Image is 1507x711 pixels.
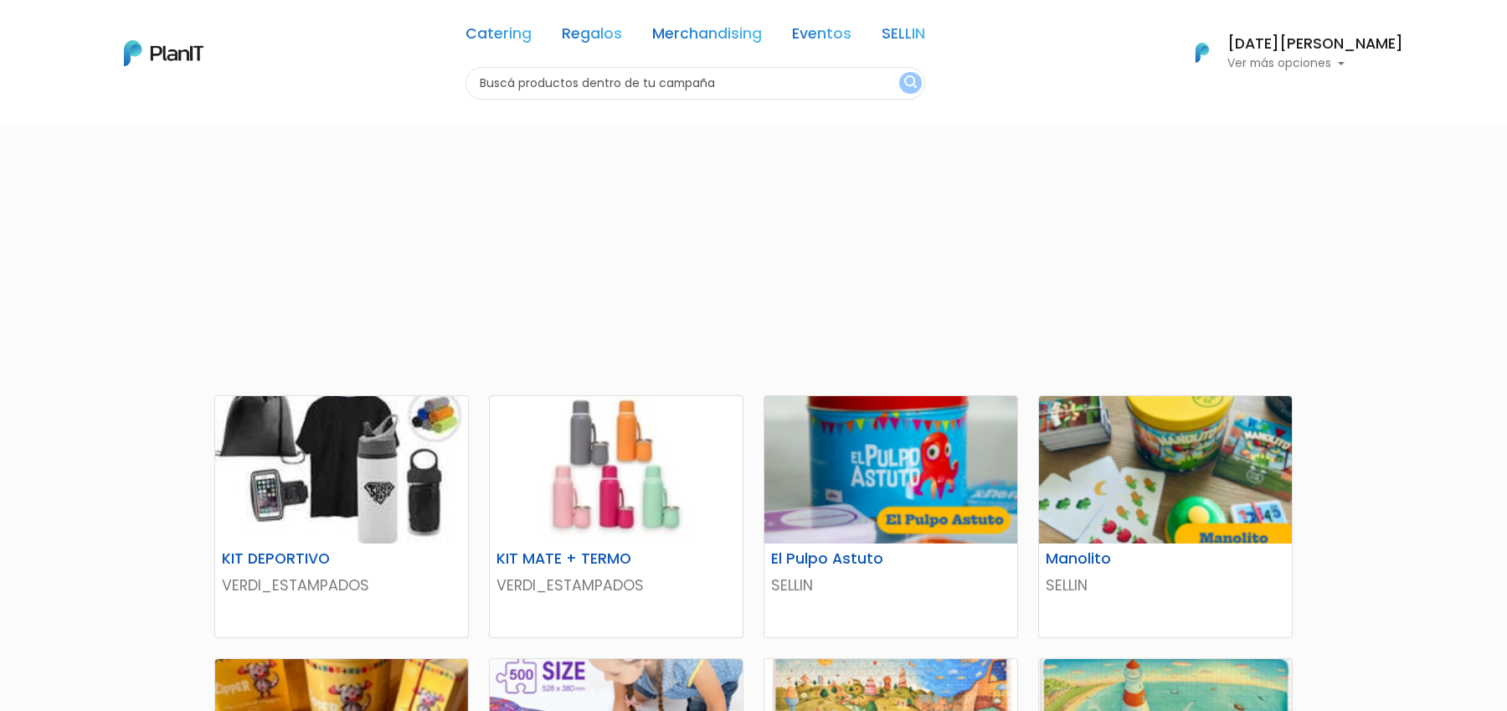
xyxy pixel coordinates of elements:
h6: Manolito [1036,550,1209,568]
p: SELLIN [771,574,1011,596]
a: Eventos [792,27,851,47]
button: PlanIt Logo [DATE][PERSON_NAME] Ver más opciones [1174,31,1403,75]
img: PlanIt Logo [1184,34,1221,71]
h6: El Pulpo Astuto [761,550,934,568]
img: thumb_Captura_de_pantalla_2025-07-29_104833.png [1039,396,1292,544]
p: VERDI_ESTAMPADOS [496,574,736,596]
h6: KIT MATE + TERMO [486,550,660,568]
input: Buscá productos dentro de tu campaña [465,67,925,100]
a: KIT DEPORTIVO VERDI_ESTAMPADOS [214,395,469,638]
a: Manolito SELLIN [1038,395,1293,638]
img: thumb_Captura_de_pantalla_2025-07-29_101456.png [764,396,1017,544]
img: search_button-432b6d5273f82d61273b3651a40e1bd1b912527efae98b1b7a1b2c0702e16a8d.svg [904,75,917,91]
a: KIT MATE + TERMO VERDI_ESTAMPADOS [489,395,743,638]
img: PlanIt Logo [124,40,203,66]
p: Ver más opciones [1227,58,1403,70]
img: thumb_2000___2000-Photoroom_-_2025-07-02T103351.963.jpg [490,396,743,544]
p: VERDI_ESTAMPADOS [222,574,461,596]
a: SELLIN [882,27,925,47]
a: Merchandising [652,27,762,47]
h6: [DATE][PERSON_NAME] [1227,37,1403,52]
a: Catering [465,27,532,47]
a: El Pulpo Astuto SELLIN [764,395,1018,638]
p: SELLIN [1046,574,1285,596]
h6: KIT DEPORTIVO [212,550,385,568]
a: Regalos [562,27,622,47]
img: thumb_WhatsApp_Image_2025-05-26_at_09.52.07.jpeg [215,396,468,544]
